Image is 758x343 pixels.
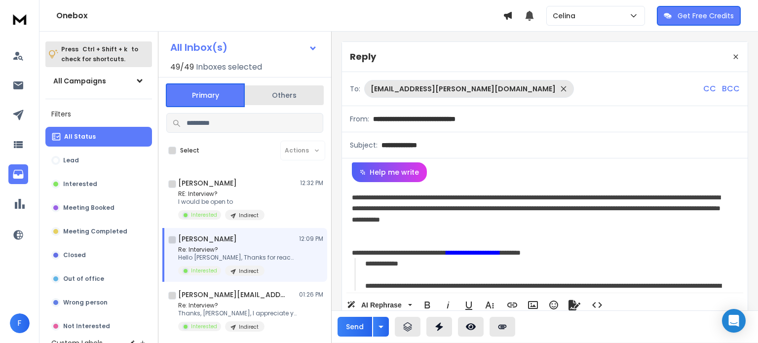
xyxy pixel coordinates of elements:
p: Indirect [239,212,259,219]
button: Send [338,317,372,337]
span: Ctrl + Shift + k [81,43,129,55]
h1: [PERSON_NAME] [178,234,237,244]
h1: All Inbox(s) [170,42,227,52]
p: BCC [722,83,740,95]
p: I would be open to [178,198,265,206]
h1: [PERSON_NAME] [178,178,237,188]
p: Re: Interview? [178,246,297,254]
p: All Status [64,133,96,141]
p: Lead [63,156,79,164]
button: Signature [565,295,584,315]
p: Interested [191,323,217,330]
p: [EMAIL_ADDRESS][PERSON_NAME][DOMAIN_NAME] [371,84,556,94]
p: Celina [553,11,579,21]
button: Code View [588,295,606,315]
p: To: [350,84,360,94]
p: Press to check for shortcuts. [61,44,138,64]
button: Bold (Ctrl+B) [418,295,437,315]
p: RE: Interview? [178,190,265,198]
button: Out of office [45,269,152,289]
span: AI Rephrase [359,301,404,309]
p: Interested [191,211,217,219]
button: AI Rephrase [345,295,414,315]
p: Reply [350,50,376,64]
p: Out of office [63,275,104,283]
button: Insert Link (Ctrl+K) [503,295,522,315]
p: Indirect [239,267,259,275]
button: Lead [45,151,152,170]
p: 01:26 PM [299,291,323,299]
button: Get Free Credits [657,6,741,26]
button: Wrong person [45,293,152,312]
button: Emoticons [544,295,563,315]
button: F [10,313,30,333]
p: 12:09 PM [299,235,323,243]
button: Meeting Booked [45,198,152,218]
div: Open Intercom Messenger [722,309,746,333]
p: Interested [191,267,217,274]
label: Select [180,147,199,154]
button: Meeting Completed [45,222,152,241]
p: Indirect [239,323,259,331]
button: Insert Image (Ctrl+P) [524,295,542,315]
h1: Onebox [56,10,503,22]
h3: Inboxes selected [196,61,262,73]
p: Closed [63,251,86,259]
button: All Inbox(s) [162,38,325,57]
button: All Campaigns [45,71,152,91]
button: More Text [480,295,499,315]
button: Others [245,84,324,106]
p: Meeting Booked [63,204,114,212]
button: Interested [45,174,152,194]
span: 49 / 49 [170,61,194,73]
p: Wrong person [63,299,108,306]
button: Primary [166,83,245,107]
h1: All Campaigns [53,76,106,86]
p: Not Interested [63,322,110,330]
p: Interested [63,180,97,188]
p: Subject: [350,140,378,150]
button: Help me write [352,162,427,182]
button: Underline (Ctrl+U) [459,295,478,315]
button: Not Interested [45,316,152,336]
button: All Status [45,127,152,147]
p: Meeting Completed [63,228,127,235]
img: logo [10,10,30,28]
h1: [PERSON_NAME][EMAIL_ADDRESS][DOMAIN_NAME] [178,290,287,300]
button: Closed [45,245,152,265]
p: Hello [PERSON_NAME], Thanks for reaching [178,254,297,262]
h3: Filters [45,107,152,121]
p: From: [350,114,369,124]
p: 12:32 PM [300,179,323,187]
p: Get Free Credits [678,11,734,21]
p: Thanks, [PERSON_NAME], I appreciate your [178,309,297,317]
p: CC [703,83,716,95]
p: Re: Interview? [178,302,297,309]
button: Italic (Ctrl+I) [439,295,457,315]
